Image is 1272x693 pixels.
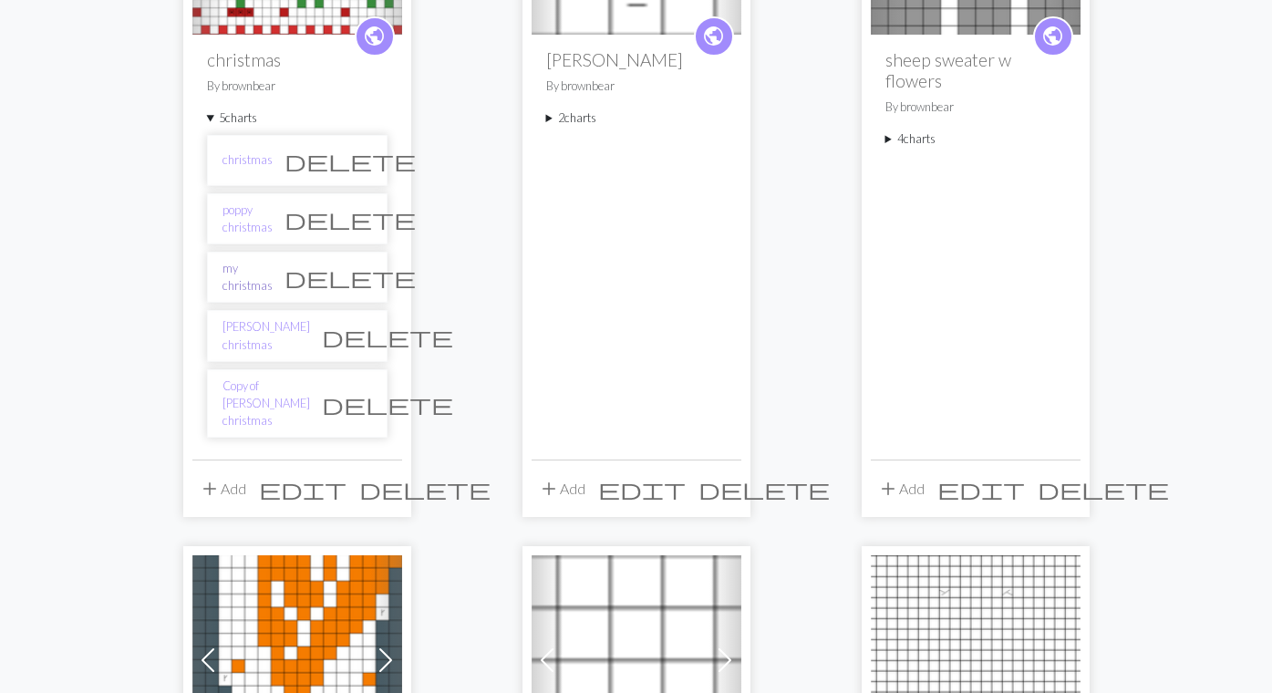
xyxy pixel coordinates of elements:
button: Add [871,471,931,506]
span: add [877,476,899,502]
span: delete [698,476,830,502]
a: public [694,16,734,57]
a: public [355,16,395,57]
button: Delete [1031,471,1175,506]
i: Edit [598,478,686,500]
i: public [1041,18,1064,55]
a: wheat cable [532,649,741,667]
i: public [363,18,386,55]
summary: 4charts [885,130,1066,148]
button: Delete chart [273,143,428,178]
p: By brownbear [885,98,1066,116]
span: public [702,22,725,50]
span: delete [322,391,453,417]
i: Edit [259,478,346,500]
summary: 5charts [207,109,388,127]
h2: sheep sweater w flowers [885,49,1066,91]
button: Delete [692,471,836,506]
button: Add [192,471,253,506]
h2: [PERSON_NAME] [546,49,727,70]
a: public [1033,16,1073,57]
i: Edit [937,478,1025,500]
p: By brownbear [207,78,388,95]
span: edit [937,476,1025,502]
span: public [1041,22,1064,50]
span: delete [359,476,491,502]
h2: christmas [207,49,388,70]
a: my christmas [222,260,273,295]
a: christmas [222,151,273,169]
button: Edit [592,471,692,506]
button: Delete chart [310,319,465,354]
button: Edit [931,471,1031,506]
button: Delete chart [273,202,428,236]
a: Fall leaves sweater 1 [192,649,402,667]
i: public [702,18,725,55]
span: delete [322,324,453,349]
span: delete [1038,476,1169,502]
a: [PERSON_NAME] christmas [222,318,310,353]
a: braid cable [871,649,1081,667]
p: By brownbear [546,78,727,95]
a: poppy christmas [222,202,273,236]
span: add [538,476,560,502]
button: Add [532,471,592,506]
button: Delete [353,471,497,506]
span: edit [598,476,686,502]
span: public [363,22,386,50]
button: Delete chart [310,387,465,421]
a: Copy of [PERSON_NAME] christmas [222,378,310,430]
summary: 2charts [546,109,727,127]
span: add [199,476,221,502]
button: Edit [253,471,353,506]
button: Delete chart [273,260,428,295]
span: delete [284,264,416,290]
span: delete [284,206,416,232]
span: delete [284,148,416,173]
span: edit [259,476,346,502]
